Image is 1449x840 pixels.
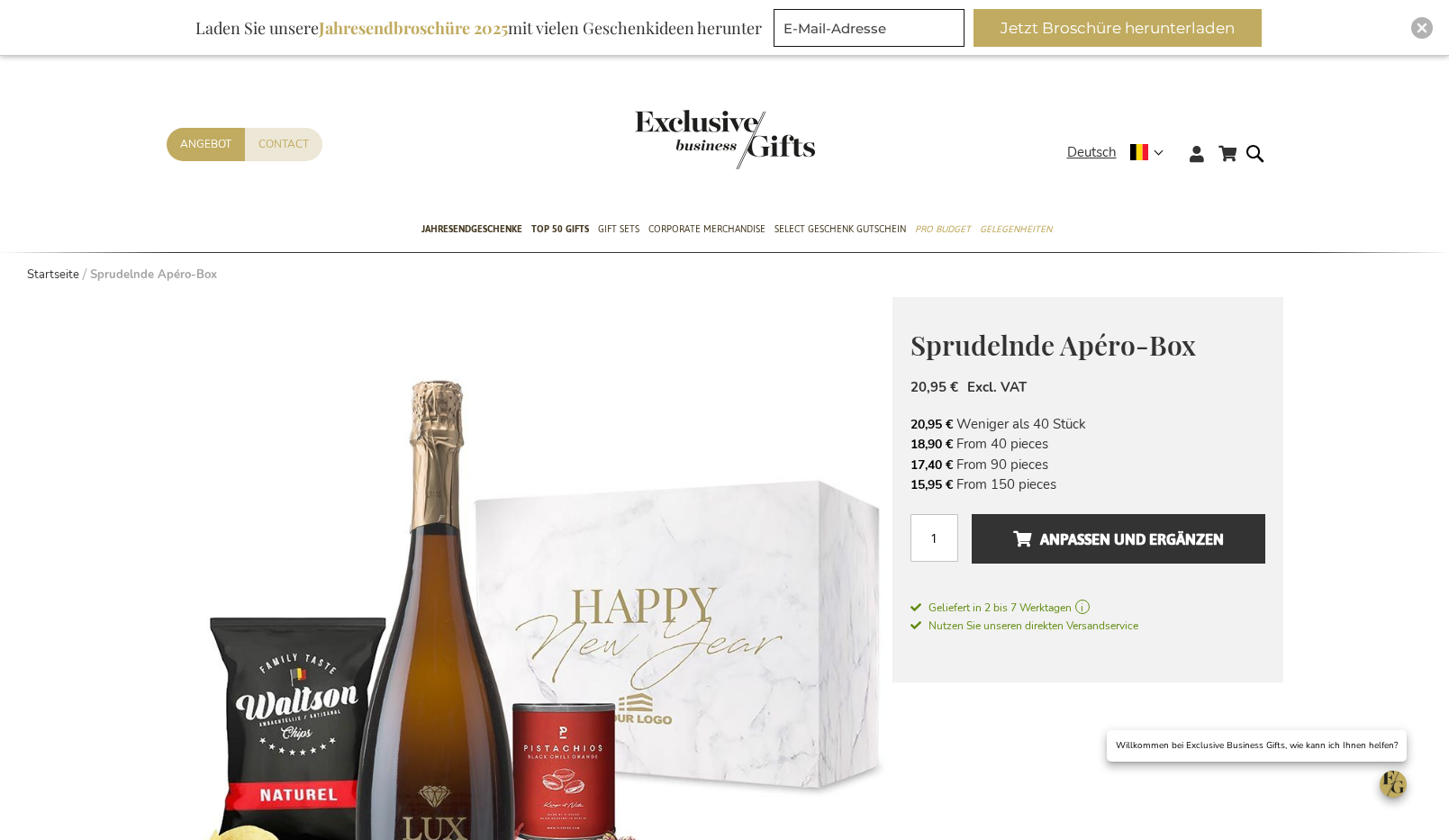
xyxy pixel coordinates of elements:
input: E-Mail-Adresse [774,9,964,47]
div: Close [1411,17,1433,39]
span: 17,40 € [910,456,953,474]
button: Jetzt Broschüre herunterladen [974,9,1262,47]
span: Deutsch [1067,142,1117,163]
a: store logo [635,110,725,169]
a: Startseite [27,266,79,283]
input: Menge [910,514,958,562]
span: Corporate Merchandise [648,220,765,239]
button: Anpassen und ergänzen [972,514,1264,564]
span: Pro Budget [915,220,971,239]
span: Jahresendgeschenke [421,220,522,239]
span: Gift Sets [598,220,639,239]
span: 18,90 € [910,436,953,453]
span: TOP 50 Gifts [531,220,589,239]
span: 20,95 € [910,416,953,433]
a: Angebot [167,128,245,161]
li: From 90 pieces [910,455,1265,474]
form: marketing offers and promotions [774,9,970,52]
span: Anpassen und ergänzen [1013,525,1224,554]
img: Exclusive Business gifts logo [635,110,815,169]
li: Weniger als 40 Stück [910,414,1265,434]
span: Excl. VAT [967,378,1027,396]
span: Nutzen Sie unseren direkten Versandservice [910,619,1138,633]
span: Gelegenheiten [980,220,1052,239]
span: 20,95 € [910,378,958,396]
div: Laden Sie unsere mit vielen Geschenkideen herunter [187,9,770,47]
a: Contact [245,128,322,161]
div: Deutsch [1067,142,1175,163]
li: From 40 pieces [910,434,1265,454]
li: From 150 pieces [910,474,1265,494]
span: Select Geschenk Gutschein [774,220,906,239]
img: Close [1417,23,1427,33]
span: Sprudelnde Apéro-Box [910,327,1196,363]
span: 15,95 € [910,476,953,493]
a: Nutzen Sie unseren direkten Versandservice [910,616,1138,634]
b: Jahresendbroschüre 2025 [319,17,508,39]
strong: Sprudelnde Apéro-Box [90,266,217,283]
a: Geliefert in 2 bis 7 Werktagen [910,600,1265,616]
